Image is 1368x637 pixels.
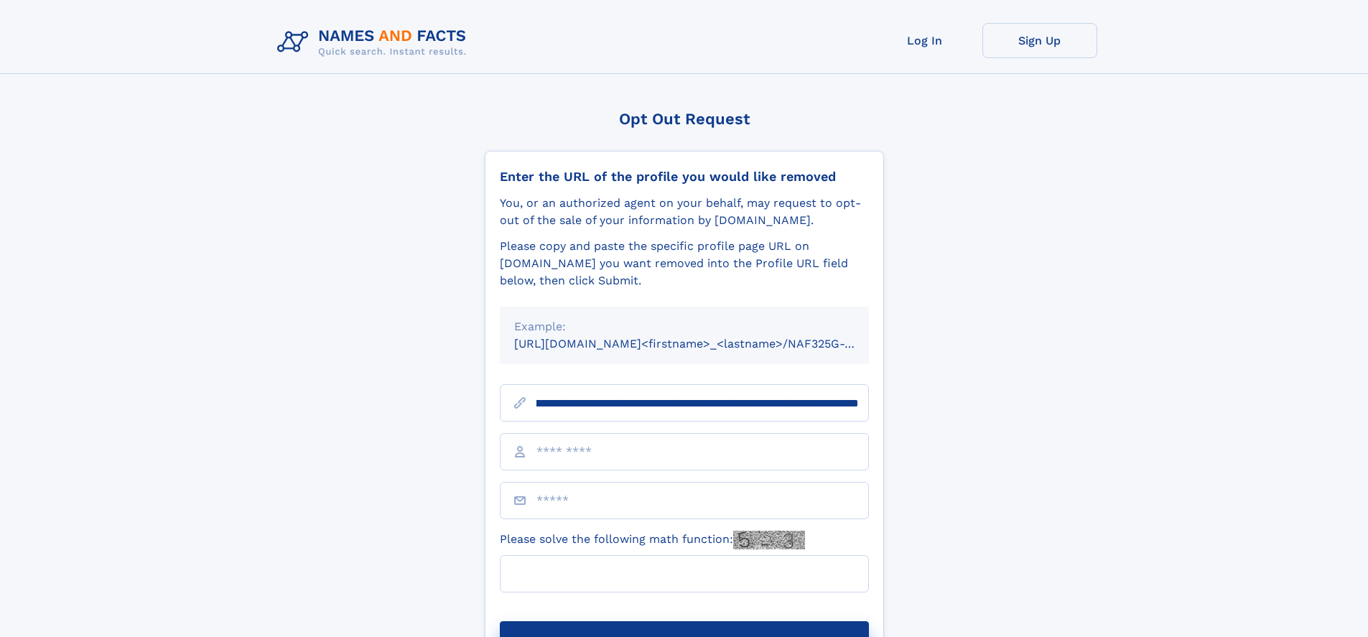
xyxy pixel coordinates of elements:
[867,23,982,58] a: Log In
[514,318,855,335] div: Example:
[500,531,805,549] label: Please solve the following math function:
[982,23,1097,58] a: Sign Up
[500,169,869,185] div: Enter the URL of the profile you would like removed
[500,195,869,229] div: You, or an authorized agent on your behalf, may request to opt-out of the sale of your informatio...
[514,337,896,350] small: [URL][DOMAIN_NAME]<firstname>_<lastname>/NAF325G-xxxxxxxx
[485,110,884,128] div: Opt Out Request
[500,238,869,289] div: Please copy and paste the specific profile page URL on [DOMAIN_NAME] you want removed into the Pr...
[271,23,478,62] img: Logo Names and Facts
